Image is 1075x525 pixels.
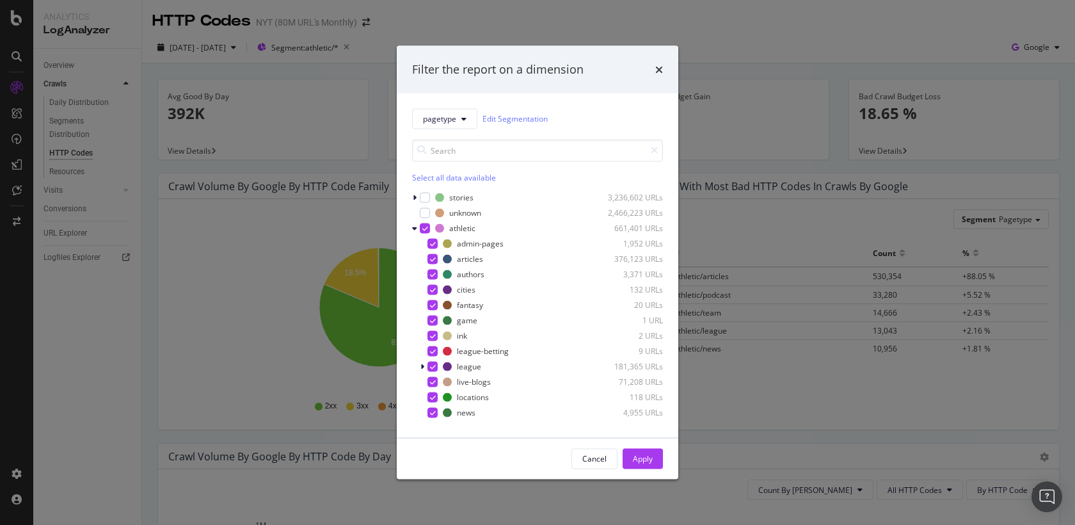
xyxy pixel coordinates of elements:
[600,269,663,280] div: 3,371 URLs
[423,113,456,124] span: pagetype
[600,284,663,295] div: 132 URLs
[582,453,607,464] div: Cancel
[457,346,509,357] div: league-betting
[412,61,584,78] div: Filter the report on a dimension
[600,315,663,326] div: 1 URL
[633,453,653,464] div: Apply
[457,392,489,403] div: locations
[600,407,663,418] div: 4,955 URLs
[457,361,481,372] div: league
[655,61,663,78] div: times
[600,376,663,387] div: 71,208 URLs
[397,46,678,480] div: modal
[623,448,663,469] button: Apply
[600,238,663,249] div: 1,952 URLs
[457,330,467,341] div: ink
[457,300,483,311] div: fantasy
[449,223,475,234] div: athletic
[457,407,475,418] div: news
[412,172,663,182] div: Select all data available
[600,254,663,264] div: 376,123 URLs
[600,207,663,218] div: 2,466,223 URLs
[457,315,477,326] div: game
[482,112,548,125] a: Edit Segmentation
[1031,481,1062,512] div: Open Intercom Messenger
[600,300,663,311] div: 20 URLs
[600,192,663,203] div: 3,236,602 URLs
[457,238,504,249] div: admin-pages
[571,448,617,469] button: Cancel
[412,108,477,129] button: pagetype
[600,330,663,341] div: 2 URLs
[449,207,481,218] div: unknown
[600,346,663,357] div: 9 URLs
[412,139,663,161] input: Search
[449,192,474,203] div: stories
[457,254,483,264] div: articles
[600,392,663,403] div: 118 URLs
[600,361,663,372] div: 181,365 URLs
[600,223,663,234] div: 661,401 URLs
[457,284,475,295] div: cities
[457,269,484,280] div: authors
[457,376,491,387] div: live-blogs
